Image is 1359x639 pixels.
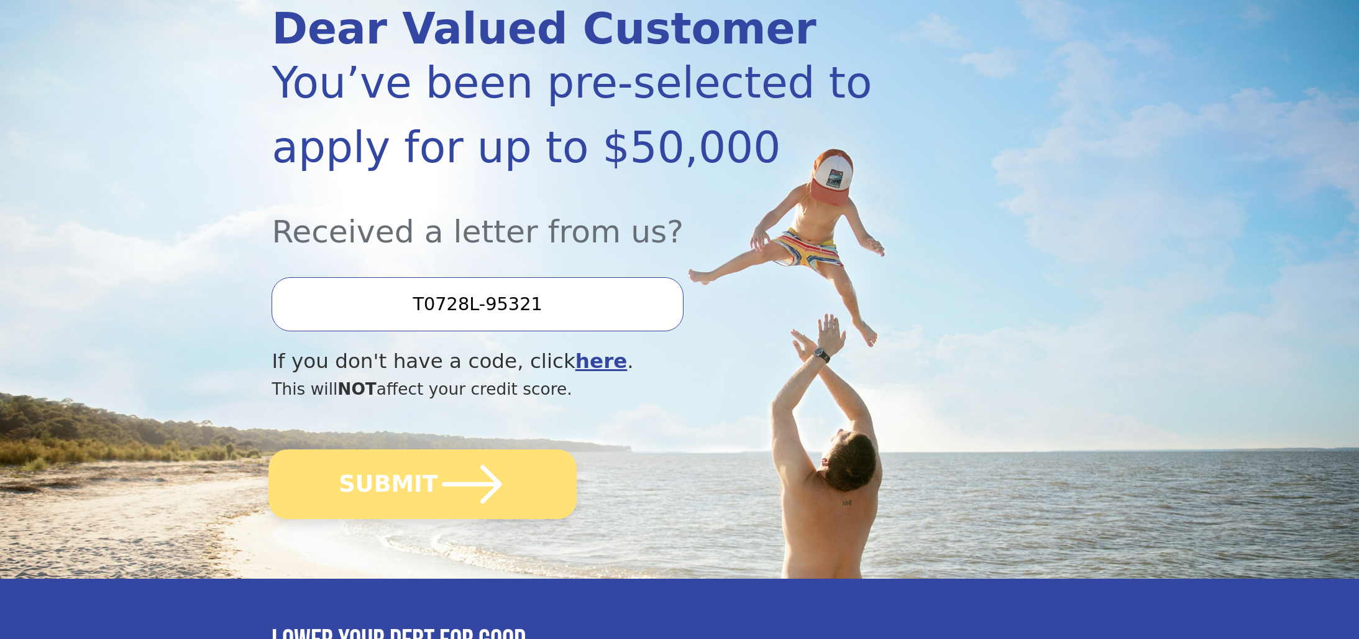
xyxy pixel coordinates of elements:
div: You’ve been pre-selected to apply for up to $50,000 [272,50,964,180]
span: NOT [337,379,377,398]
input: Enter your Offer Code: [272,277,683,331]
div: If you don't have a code, click . [272,346,964,377]
button: SUBMIT [269,449,577,519]
a: here [575,349,628,373]
div: Received a letter from us? [272,180,964,255]
div: Dear Valued Customer [272,7,964,50]
div: This will affect your credit score. [272,377,964,402]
